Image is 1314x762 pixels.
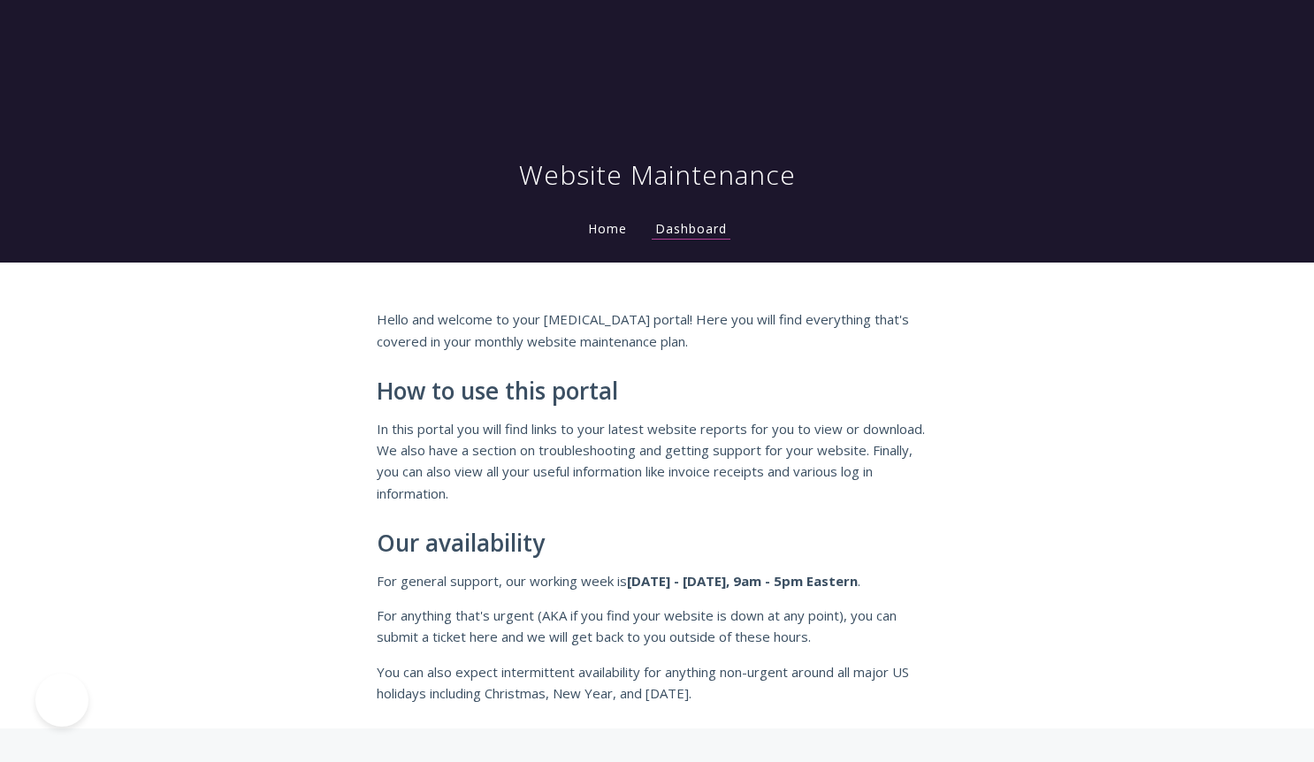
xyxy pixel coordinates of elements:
a: Home [584,220,630,237]
iframe: Toggle Customer Support [35,674,88,727]
strong: [DATE] - [DATE], 9am - 5pm Eastern [627,572,858,590]
h2: How to use this portal [377,378,937,405]
p: For general support, our working week is . [377,570,937,591]
a: Dashboard [652,220,730,240]
p: Hello and welcome to your [MEDICAL_DATA] portal! Here you will find everything that's covered in ... [377,309,937,352]
p: You can also expect intermittent availability for anything non-urgent around all major US holiday... [377,661,937,705]
p: For anything that's urgent (AKA if you find your website is down at any point), you can submit a ... [377,605,937,648]
p: In this portal you will find links to your latest website reports for you to view or download. We... [377,418,937,505]
h1: Website Maintenance [519,157,796,193]
h2: Our availability [377,530,937,557]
